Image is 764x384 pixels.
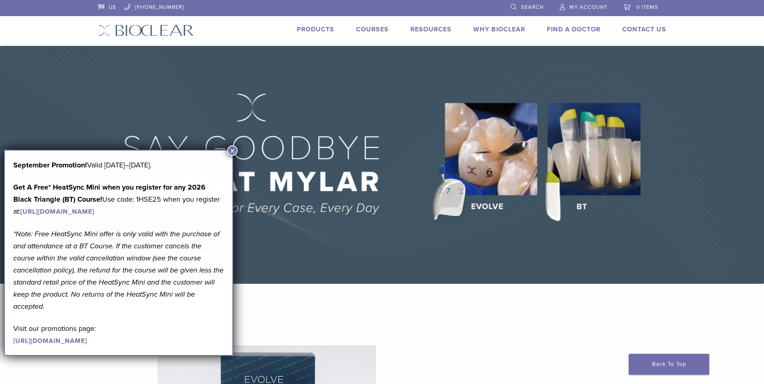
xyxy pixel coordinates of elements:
[547,25,600,33] a: Find A Doctor
[473,25,525,33] a: Why Bioclear
[227,145,238,156] button: Close
[410,25,451,33] a: Resources
[13,322,224,347] p: Visit our promotions page:
[13,229,224,311] em: *Note: Free HeatSync Mini offer is only valid with the purchase of and attendance at a BT Course....
[13,159,224,171] p: Valid [DATE]–[DATE].
[13,161,87,169] b: September Promotion!
[13,183,205,204] strong: Get A Free* HeatSync Mini when you register for any 2026 Black Triangle (BT) Course!
[98,25,194,36] img: Bioclear
[629,354,709,375] a: Back To Top
[569,4,607,10] span: My Account
[636,4,658,10] span: 0 items
[622,25,666,33] a: Contact Us
[521,4,544,10] span: Search
[356,25,389,33] a: Courses
[13,337,87,345] a: [URL][DOMAIN_NAME]
[21,208,94,216] a: [URL][DOMAIN_NAME]
[13,181,224,217] p: Use code: 1HSE25 when you register at:
[297,25,334,33] a: Products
